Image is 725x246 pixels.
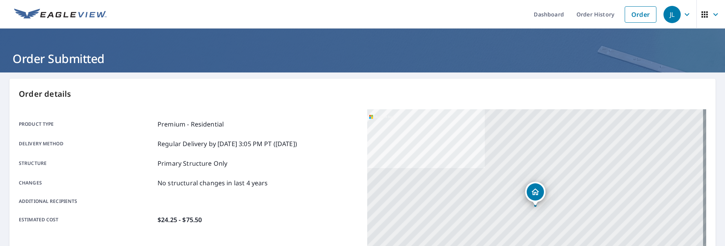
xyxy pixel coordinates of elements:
[158,215,202,224] p: $24.25 - $75.50
[14,9,107,20] img: EV Logo
[158,178,268,188] p: No structural changes in last 4 years
[19,139,154,148] p: Delivery method
[19,159,154,168] p: Structure
[19,198,154,205] p: Additional recipients
[19,119,154,129] p: Product type
[19,88,706,100] p: Order details
[19,215,154,224] p: Estimated cost
[158,119,224,129] p: Premium - Residential
[525,182,546,206] div: Dropped pin, building 1, Residential property, 160 Westside Rd Lehighton, PA 18235
[158,159,227,168] p: Primary Structure Only
[158,139,297,148] p: Regular Delivery by [DATE] 3:05 PM PT ([DATE])
[9,51,716,67] h1: Order Submitted
[625,6,656,23] a: Order
[663,6,681,23] div: JL
[19,178,154,188] p: Changes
